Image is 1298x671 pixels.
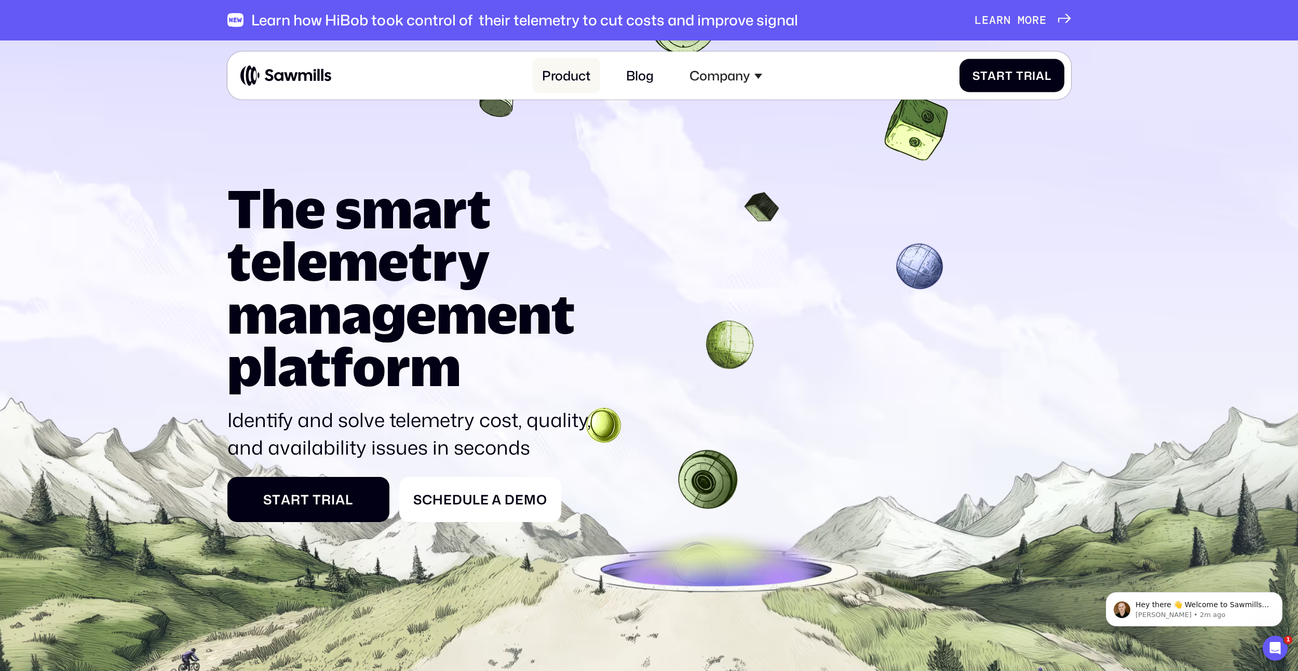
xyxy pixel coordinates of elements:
[680,58,772,93] div: Company
[331,492,335,508] span: i
[399,477,562,522] a: ScheduleaDemo
[472,492,480,508] span: l
[492,492,502,508] span: a
[1039,13,1047,27] span: e
[251,11,798,29] div: Learn how HiBob took control of their telemetry to cut costs and improve signal
[480,492,489,508] span: e
[422,492,432,508] span: c
[301,492,309,508] span: t
[1032,13,1039,27] span: r
[443,492,452,508] span: e
[1018,13,1025,27] span: m
[1025,13,1032,27] span: o
[1263,636,1288,661] iframe: Intercom live chat
[1090,570,1298,643] iframe: Intercom notifications message
[988,69,996,83] span: a
[980,69,988,83] span: t
[1036,69,1045,83] span: a
[1032,69,1036,83] span: i
[1284,636,1292,644] span: 1
[689,68,750,84] div: Company
[996,69,1005,83] span: r
[263,492,272,508] span: S
[272,492,281,508] span: t
[524,492,536,508] span: m
[321,492,331,508] span: r
[345,492,353,508] span: l
[996,13,1004,27] span: r
[291,492,301,508] span: r
[536,492,547,508] span: o
[1005,69,1013,83] span: t
[227,477,390,522] a: StartTrial
[975,13,982,27] span: L
[227,406,604,461] p: Identify and solve telemetry cost, quality, and availability issues in seconds
[313,492,321,508] span: T
[1016,69,1024,83] span: T
[515,492,524,508] span: e
[227,182,604,392] h1: The smart telemetry management platform
[463,492,472,508] span: u
[413,492,422,508] span: S
[281,492,291,508] span: a
[505,492,515,508] span: D
[335,492,345,508] span: a
[1045,69,1051,83] span: l
[989,13,996,27] span: a
[982,13,989,27] span: e
[432,492,443,508] span: h
[452,492,463,508] span: d
[975,13,1071,27] a: Learnmore
[1004,13,1011,27] span: n
[972,69,980,83] span: S
[533,58,601,93] a: Product
[959,59,1064,92] a: StartTrial
[616,58,664,93] a: Blog
[1024,69,1033,83] span: r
